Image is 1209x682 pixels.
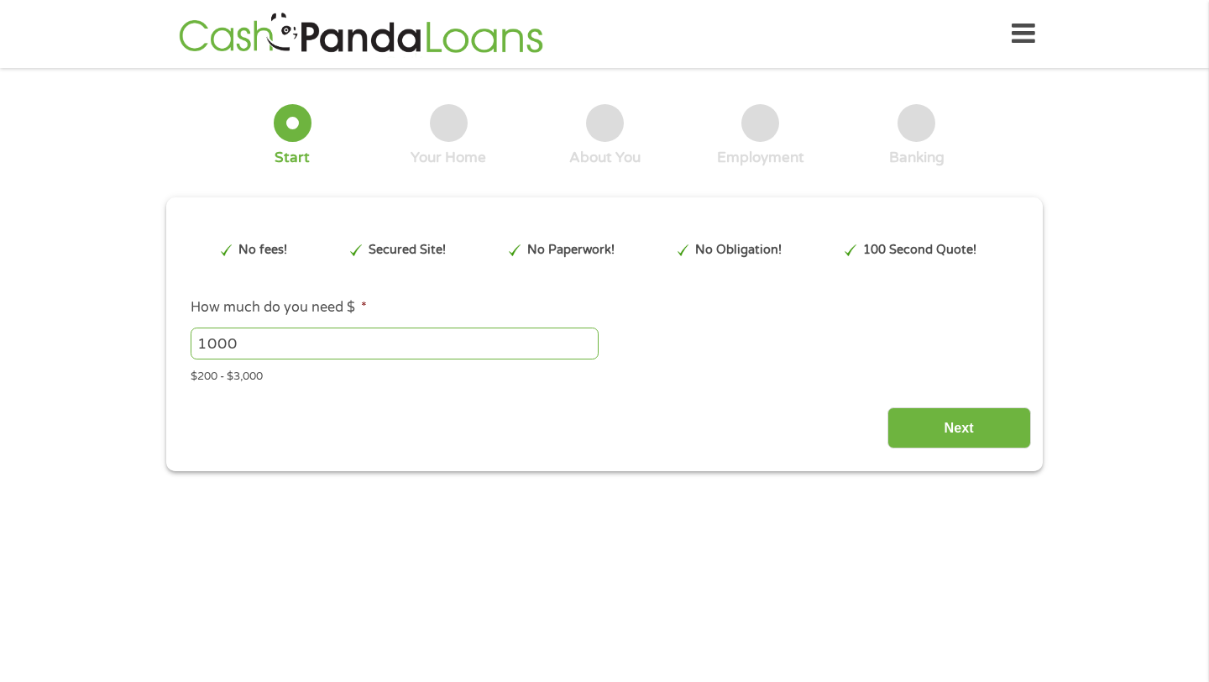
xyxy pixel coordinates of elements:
[174,10,548,58] img: GetLoanNow Logo
[569,149,641,167] div: About You
[275,149,310,167] div: Start
[887,407,1031,449] input: Next
[863,241,976,260] p: 100 Second Quote!
[889,149,945,167] div: Banking
[695,241,782,260] p: No Obligation!
[238,241,287,260] p: No fees!
[411,149,486,167] div: Your Home
[191,363,1018,386] div: $200 - $3,000
[369,241,446,260] p: Secured Site!
[717,149,804,167] div: Employment
[191,299,367,317] label: How much do you need $
[527,241,615,260] p: No Paperwork!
